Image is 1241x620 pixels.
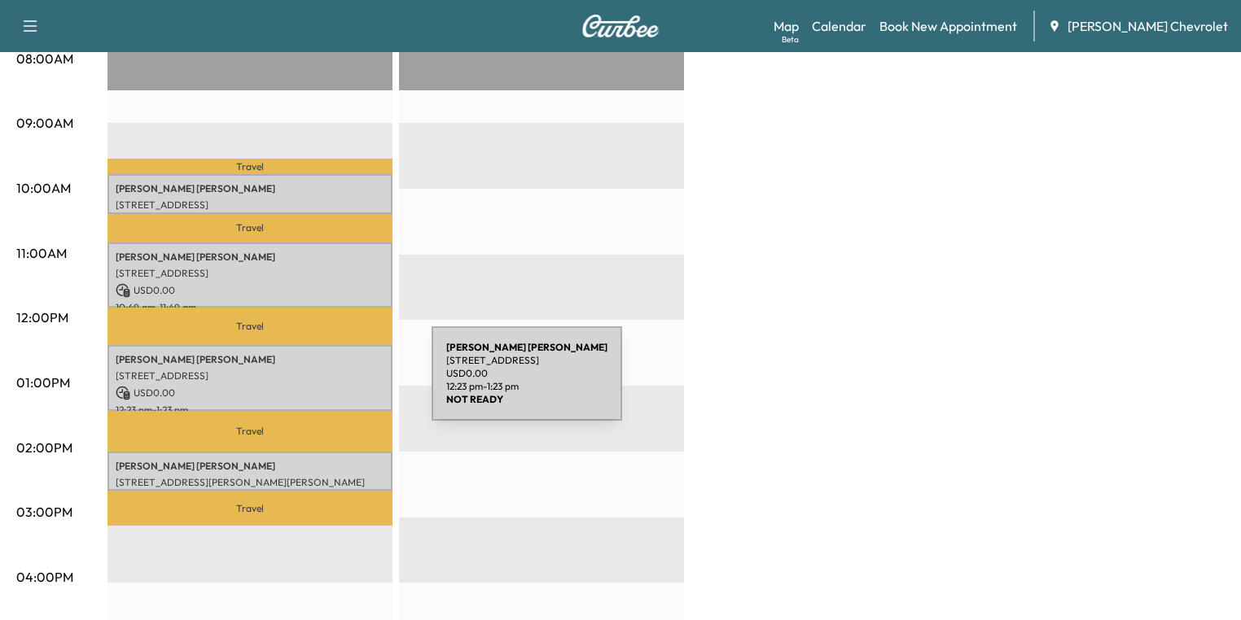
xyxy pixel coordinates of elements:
p: USD 0.00 [116,386,384,400]
p: [PERSON_NAME] [PERSON_NAME] [116,353,384,366]
p: 04:00PM [16,567,73,587]
p: [STREET_ADDRESS][PERSON_NAME][PERSON_NAME] [116,476,384,489]
p: Travel [107,308,392,345]
p: 10:00AM [16,178,71,198]
p: [PERSON_NAME] [PERSON_NAME] [116,251,384,264]
p: 11:00AM [16,243,67,263]
p: [PERSON_NAME] [PERSON_NAME] [116,460,384,473]
p: Travel [107,411,392,452]
p: [PERSON_NAME] [PERSON_NAME] [116,182,384,195]
p: Travel [107,159,392,174]
span: [PERSON_NAME] Chevrolet [1068,16,1228,36]
div: Beta [782,33,799,46]
a: Calendar [812,16,866,36]
p: 10:49 am - 11:49 am [116,301,384,314]
p: [STREET_ADDRESS] [116,199,384,212]
p: 09:00AM [16,113,73,133]
p: 03:00PM [16,502,72,522]
p: [STREET_ADDRESS] [116,369,384,382]
p: USD 0.00 [116,283,384,298]
p: 08:00AM [16,49,73,68]
p: 12:23 pm - 1:23 pm [116,404,384,417]
img: Curbee Logo [581,15,660,37]
p: 12:00PM [16,308,68,327]
p: 01:00PM [16,373,70,392]
p: Travel [107,214,392,242]
p: 02:00PM [16,438,72,457]
a: Book New Appointment [879,16,1017,36]
a: MapBeta [774,16,799,36]
p: Travel [107,491,392,526]
p: [STREET_ADDRESS] [116,267,384,280]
